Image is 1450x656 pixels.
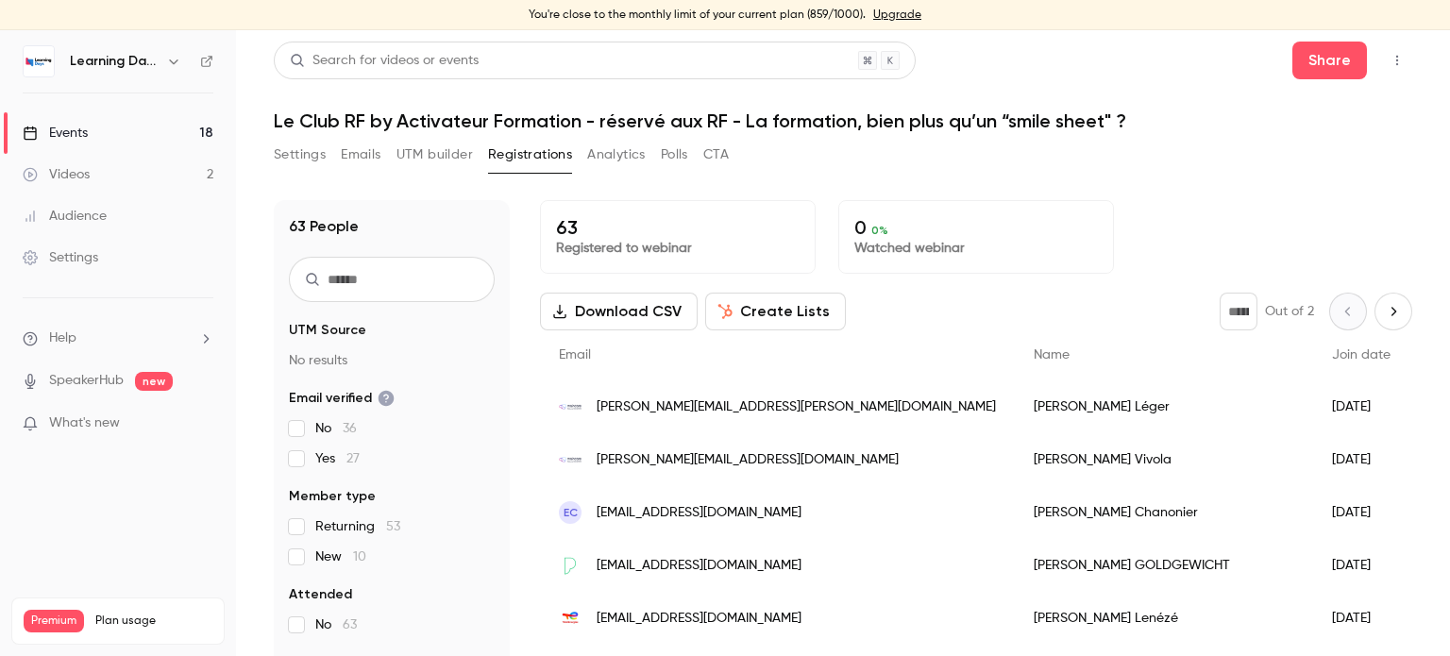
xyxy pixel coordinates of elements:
[587,140,646,170] button: Analytics
[289,389,395,408] span: Email verified
[191,415,213,432] iframe: Noticeable Trigger
[341,140,380,170] button: Emails
[290,51,479,71] div: Search for videos or events
[556,239,800,258] p: Registered to webinar
[661,140,688,170] button: Polls
[1015,592,1313,645] div: [PERSON_NAME] Lenézé
[315,517,400,536] span: Returning
[289,585,352,604] span: Attended
[1313,433,1409,486] div: [DATE]
[49,413,120,433] span: What's new
[1332,348,1391,362] span: Join date
[597,609,801,629] span: [EMAIL_ADDRESS][DOMAIN_NAME]
[559,457,582,462] img: maincare.fr
[289,321,366,340] span: UTM Source
[1015,380,1313,433] div: [PERSON_NAME] Léger
[1313,486,1409,539] div: [DATE]
[871,224,888,237] span: 0 %
[1015,433,1313,486] div: [PERSON_NAME] Vivola
[24,610,84,632] span: Premium
[1313,380,1409,433] div: [DATE]
[1265,302,1314,321] p: Out of 2
[597,397,996,417] span: [PERSON_NAME][EMAIL_ADDRESS][PERSON_NAME][DOMAIN_NAME]
[597,503,801,523] span: [EMAIL_ADDRESS][DOMAIN_NAME]
[1313,539,1409,592] div: [DATE]
[559,554,582,577] img: printemps.com
[343,422,357,435] span: 36
[559,348,591,362] span: Email
[315,419,357,438] span: No
[559,607,582,630] img: totalenergies.com
[289,487,376,506] span: Member type
[1015,539,1313,592] div: [PERSON_NAME] GOLDGEWICHT
[24,46,54,76] img: Learning Days
[564,504,578,521] span: EC
[559,404,582,409] img: maincare.fr
[315,547,366,566] span: New
[95,614,212,629] span: Plan usage
[289,215,359,238] h1: 63 People
[873,8,921,23] a: Upgrade
[854,239,1098,258] p: Watched webinar
[353,550,366,563] span: 10
[23,328,213,348] li: help-dropdown-opener
[289,351,495,370] p: No results
[854,216,1098,239] p: 0
[23,207,107,226] div: Audience
[705,293,846,330] button: Create Lists
[23,165,90,184] div: Videos
[488,140,572,170] button: Registrations
[23,248,98,267] div: Settings
[597,556,801,576] span: [EMAIL_ADDRESS][DOMAIN_NAME]
[556,216,800,239] p: 63
[23,124,88,143] div: Events
[49,328,76,348] span: Help
[1374,293,1412,330] button: Next page
[597,450,899,470] span: [PERSON_NAME][EMAIL_ADDRESS][DOMAIN_NAME]
[1034,348,1070,362] span: Name
[346,452,360,465] span: 27
[1015,486,1313,539] div: [PERSON_NAME] Chanonier
[1313,592,1409,645] div: [DATE]
[343,618,357,631] span: 63
[274,109,1412,132] h1: Le Club RF by Activateur Formation - réservé aux RF - La formation, bien plus qu’un “smile sheet" ?
[274,140,326,170] button: Settings
[386,520,400,533] span: 53
[703,140,729,170] button: CTA
[1292,42,1367,79] button: Share
[315,449,360,468] span: Yes
[540,293,698,330] button: Download CSV
[396,140,473,170] button: UTM builder
[315,615,357,634] span: No
[49,371,124,391] a: SpeakerHub
[70,52,159,71] h6: Learning Days
[135,372,173,391] span: new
